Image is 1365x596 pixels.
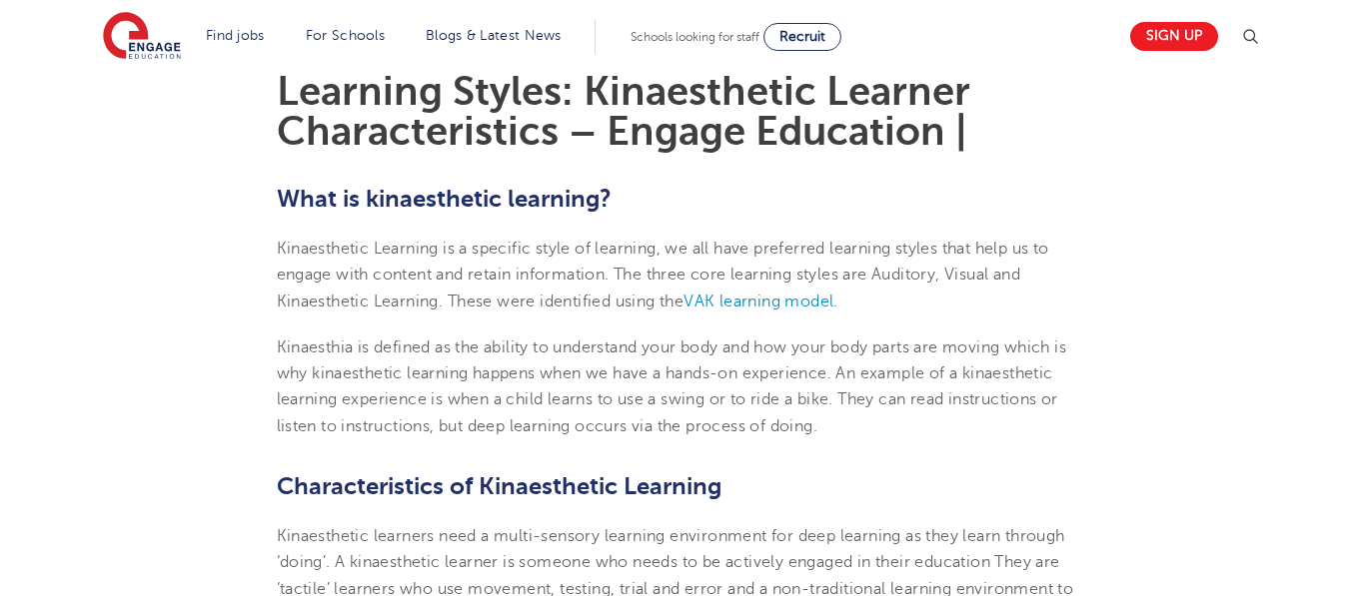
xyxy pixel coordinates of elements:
span: inaesthetic learning happens when we have a hands-on experience. An example of a kinaesthetic lea... [277,364,1058,435]
a: Find jobs [206,28,265,43]
a: Recruit [763,23,841,51]
h2: What is kinaesthetic learning? [277,182,1089,216]
a: For Schools [306,28,385,43]
img: Engage Education [103,12,181,62]
span: Recruit [779,29,825,44]
a: Sign up [1130,22,1218,51]
span: . [833,293,837,310]
span: These were identified using the [448,293,683,310]
h1: Learning Styles: Kinaesthetic Learner Characteristics – Engage Education | [277,72,1089,152]
b: Characteristics of Kinaesthetic Learning [277,472,721,500]
a: Blogs & Latest News [426,28,562,43]
span: Kinaesthia is defined as the ability to understand your body and how your body parts are moving w... [277,338,1067,382]
a: VAK learning model [683,293,833,310]
span: Schools looking for staff [631,30,759,44]
span: Kinaesthetic Learning is a specific style of learning, we all have preferred learning styles that... [277,240,1049,310]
